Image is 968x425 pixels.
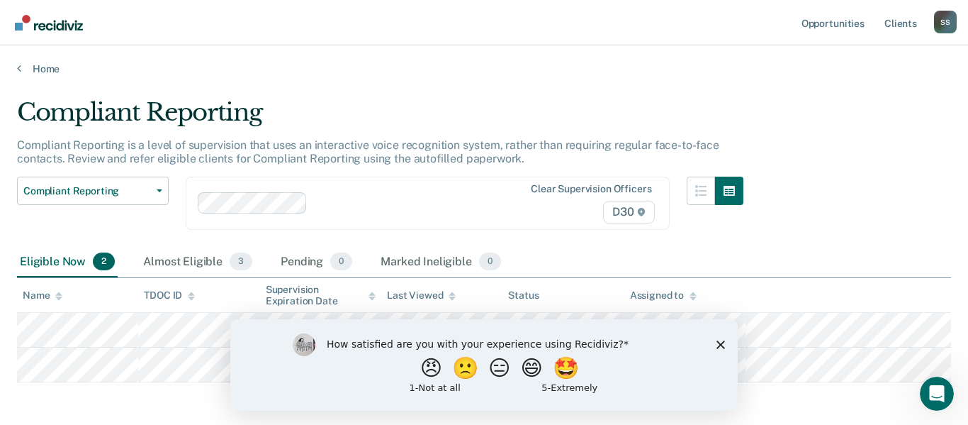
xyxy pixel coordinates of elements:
div: Supervision Expiration Date [266,284,376,308]
div: TDOC ID [144,289,195,302]
a: Home [17,62,951,75]
div: Eligible Now2 [17,247,118,278]
div: Assigned to [630,289,697,302]
img: Recidiviz [15,15,83,31]
span: 2 [93,253,115,271]
div: Name [23,289,62,302]
button: Compliant Reporting [17,177,169,205]
span: 0 [479,253,501,271]
div: Marked Ineligible0 [378,247,504,278]
span: Compliant Reporting [23,185,151,197]
iframe: Intercom live chat [920,377,954,411]
div: Pending0 [278,247,355,278]
span: D30 [603,201,654,223]
div: Compliant Reporting [17,98,743,138]
div: S S [934,11,957,33]
button: Profile dropdown button [934,11,957,33]
span: 3 [230,253,252,271]
div: Status [508,289,539,302]
div: Last Viewed [387,289,456,302]
p: Compliant Reporting is a level of supervision that uses an interactive voice recognition system, ... [17,138,719,165]
span: 0 [330,253,352,271]
div: Almost Eligible3 [140,247,255,278]
div: Clear supervision officers [531,183,651,195]
iframe: Survey by Kim from Recidiviz [230,319,738,411]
